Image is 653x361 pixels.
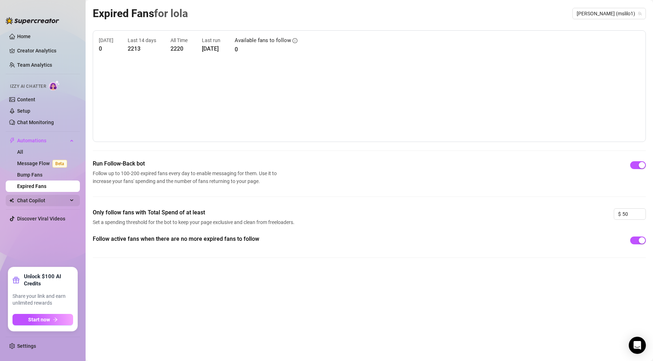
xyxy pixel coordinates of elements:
[170,44,188,53] article: 2220
[9,138,15,143] span: thunderbolt
[12,293,73,307] span: Share your link and earn unlimited rewards
[99,44,113,53] article: 0
[12,314,73,325] button: Start nowarrow-right
[93,235,297,243] span: Follow active fans when there are no more expired fans to follow
[17,97,35,102] a: Content
[202,36,220,44] article: Last run
[128,36,156,44] article: Last 14 days
[10,83,46,90] span: Izzy AI Chatter
[17,34,31,39] a: Home
[93,218,297,226] span: Set a spending threshold for the bot to keep your page exclusive and clean from freeloaders.
[49,80,60,91] img: AI Chatter
[17,149,23,155] a: All
[292,38,297,43] span: info-circle
[12,276,20,284] span: gift
[17,62,52,68] a: Team Analytics
[24,273,73,287] strong: Unlock $100 AI Credits
[17,45,74,56] a: Creator Analytics
[93,208,297,217] span: Only follow fans with Total Spend of at least
[99,36,113,44] article: [DATE]
[93,5,188,22] article: Expired Fans
[154,7,188,20] span: for lola
[235,36,291,45] article: Available fans to follow
[9,198,14,203] img: Chat Copilot
[17,195,68,206] span: Chat Copilot
[638,11,642,16] span: team
[17,183,46,189] a: Expired Fans
[93,169,280,185] span: Follow up to 100-200 expired fans every day to enable messaging for them. Use it to increase your...
[17,343,36,349] a: Settings
[52,160,67,168] span: Beta
[128,44,156,53] article: 2213
[53,317,58,322] span: arrow-right
[6,17,59,24] img: logo-BBDzfeDw.svg
[28,317,50,322] span: Start now
[17,172,42,178] a: Bump Fans
[17,161,70,166] a: Message FlowBeta
[170,36,188,44] article: All Time
[17,120,54,125] a: Chat Monitoring
[17,108,30,114] a: Setup
[577,8,642,19] span: lola (mslilo1)
[629,337,646,354] div: Open Intercom Messenger
[202,44,220,53] article: [DATE]
[17,216,65,222] a: Discover Viral Videos
[622,209,646,219] input: 0.00
[235,45,297,54] article: 0
[17,135,68,146] span: Automations
[93,159,280,168] span: Run Follow-Back bot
